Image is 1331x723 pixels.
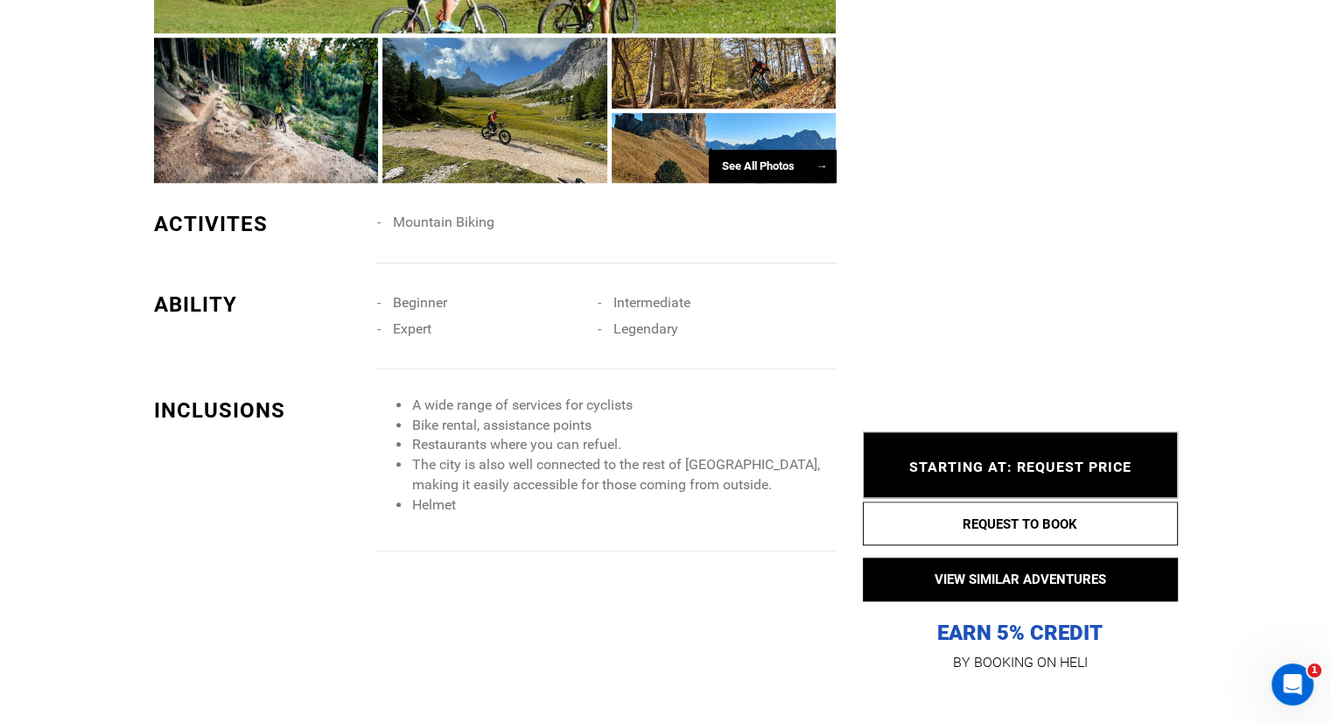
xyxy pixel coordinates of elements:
iframe: Intercom live chat [1271,663,1313,705]
span: Legendary [613,320,677,337]
span: STARTING AT: REQUEST PRICE [909,459,1131,475]
li: Helmet [411,495,836,516]
span: Expert [392,320,431,337]
span: 1 [1307,663,1321,677]
p: EARN 5% CREDIT [863,445,1178,647]
div: See All Photos [709,150,837,184]
button: REQUEST TO BOOK [863,502,1178,545]
li: Restaurants where you can refuel. [411,435,836,455]
div: ACTIVITES [154,209,364,239]
li: Bike rental, assistance points [411,416,836,436]
span: Mountain Biking [392,214,494,230]
span: Intermediate [613,294,690,311]
li: A wide range of services for cyclists [411,396,836,416]
button: VIEW SIMILAR ADVENTURES [863,558,1178,601]
span: Beginner [392,294,446,311]
div: ABILITY [154,290,364,319]
li: The city is also well connected to the rest of [GEOGRAPHIC_DATA], making it easily accessible for... [411,455,836,495]
div: INCLUSIONS [154,396,364,425]
span: → [816,159,828,172]
p: BY BOOKING ON HELI [863,650,1178,675]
